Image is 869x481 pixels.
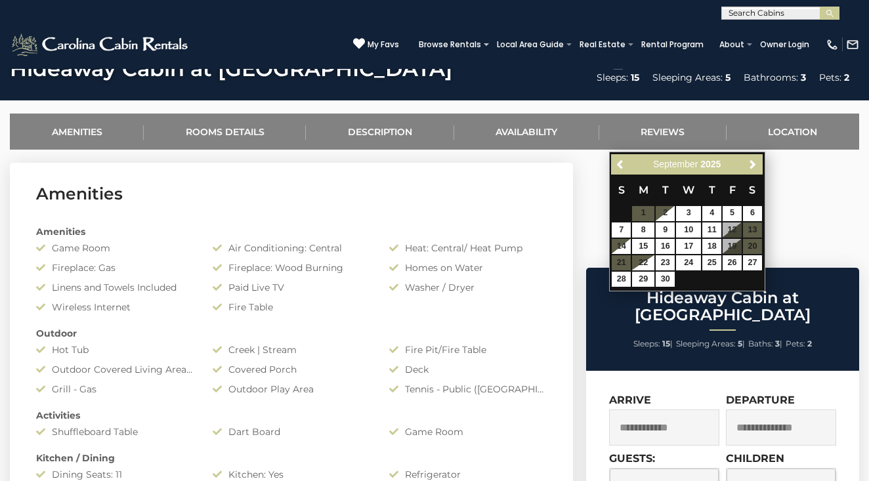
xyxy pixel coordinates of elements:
a: 16 [656,239,675,254]
a: 30 [656,272,675,287]
a: Next [745,156,761,173]
a: About [713,35,751,54]
div: Fireplace: Gas [26,261,203,274]
a: Browse Rentals [412,35,488,54]
div: Activities [26,409,557,422]
label: Departure [726,394,795,406]
div: Fire Pit/Fire Table [379,343,556,356]
a: Availability [454,114,599,150]
a: 29 [632,272,654,287]
div: Outdoor Covered Living Area/Screened Porch [26,363,203,376]
a: 11 [702,222,721,238]
label: Guests: [609,452,655,465]
span: Pets: [786,339,805,348]
div: Fireplace: Wood Burning [203,261,379,274]
span: September [653,159,698,169]
a: 18 [702,239,721,254]
h3: Amenities [36,182,547,205]
a: 10 [676,222,701,238]
div: Game Room [26,241,203,255]
a: 3 [676,206,701,221]
div: Creek | Stream [203,343,379,356]
div: Tennis - Public ([GEOGRAPHIC_DATA]) [379,383,556,396]
label: Children [726,452,784,465]
a: Description [306,114,454,150]
span: Thursday [709,184,715,196]
div: Paid Live TV [203,281,379,294]
div: Kitchen / Dining [26,451,557,465]
a: 23 [656,255,675,270]
span: 2025 [700,159,721,169]
a: Owner Login [753,35,816,54]
h2: Hideaway Cabin at [GEOGRAPHIC_DATA] [589,289,856,324]
span: Tuesday [662,184,669,196]
a: 6 [743,206,762,221]
div: Dart Board [203,425,379,438]
a: 25 [702,255,721,270]
div: Shuffleboard Table [26,425,203,438]
span: Next [748,159,758,169]
a: 4 [702,206,721,221]
div: Dining Seats: 11 [26,468,203,481]
a: 14 [612,239,631,254]
a: Local Area Guide [490,35,570,54]
img: White-1-2.png [10,31,192,58]
div: Washer / Dryer [379,281,556,294]
div: Kitchen: Yes [203,468,379,481]
a: 5 [723,206,742,221]
strong: 15 [662,339,670,348]
div: Heat: Central/ Heat Pump [379,241,556,255]
div: Wireless Internet [26,301,203,314]
div: Linens and Towels Included [26,281,203,294]
span: Monday [639,184,648,196]
div: Outdoor [26,327,557,340]
div: Air Conditioning: Central [203,241,379,255]
a: 2 [656,206,675,221]
a: 24 [676,255,701,270]
a: 8 [632,222,654,238]
a: 26 [723,255,742,270]
a: Location [727,114,859,150]
div: Deck [379,363,556,376]
li: | [748,335,782,352]
strong: 5 [738,339,742,348]
a: Amenities [10,114,144,150]
a: 22 [632,255,654,270]
img: phone-regular-white.png [826,38,839,51]
a: 15 [632,239,654,254]
li: | [676,335,745,352]
span: Sleeps: [633,339,660,348]
span: Previous [616,159,626,169]
a: Rooms Details [144,114,306,150]
strong: 3 [775,339,780,348]
span: Saturday [749,184,755,196]
span: Wednesday [683,184,694,196]
a: 17 [676,239,701,254]
span: Sleeping Areas: [676,339,736,348]
div: Amenities [26,225,557,238]
div: Covered Porch [203,363,379,376]
div: Grill - Gas [26,383,203,396]
li: | [633,335,673,352]
a: 7 [612,222,631,238]
a: Rental Program [635,35,710,54]
a: Previous [612,156,629,173]
span: Baths: [748,339,773,348]
a: My Favs [353,37,399,51]
a: 27 [743,255,762,270]
div: Fire Table [203,301,379,314]
img: mail-regular-white.png [846,38,859,51]
label: Arrive [609,394,651,406]
a: 9 [656,222,675,238]
span: Sunday [618,184,625,196]
div: Homes on Water [379,261,556,274]
span: My Favs [368,39,399,51]
div: Refrigerator [379,468,556,481]
div: Outdoor Play Area [203,383,379,396]
a: Real Estate [573,35,632,54]
div: Game Room [379,425,556,438]
a: 28 [612,272,631,287]
span: Friday [729,184,736,196]
strong: 2 [807,339,812,348]
a: Reviews [599,114,727,150]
